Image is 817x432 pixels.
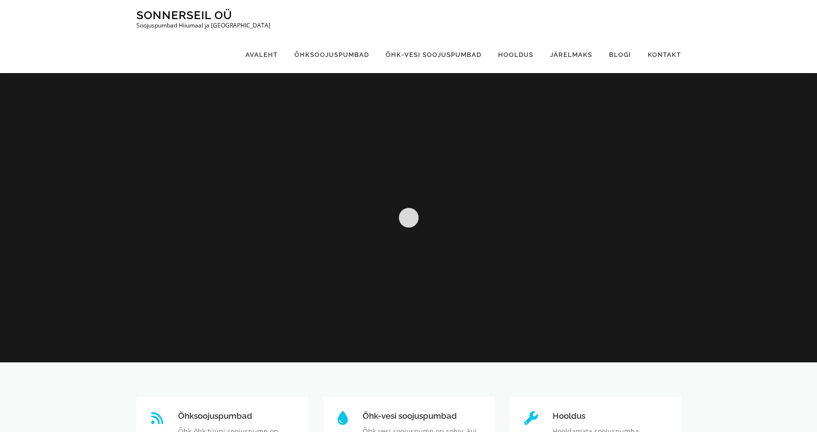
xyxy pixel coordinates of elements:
a: Järelmaks [542,36,601,73]
p: Soojuspumbad Hiiumaal ja [GEOGRAPHIC_DATA] [136,22,270,29]
a: Õhk-vesi soojuspumbad [377,36,490,73]
a: Avaleht [237,36,286,73]
a: Sonnerseil OÜ [136,8,232,22]
a: Hooldus [490,36,542,73]
a: Kontakt [639,36,681,73]
a: Õhksoojuspumbad [286,36,377,73]
a: Blogi [601,36,639,73]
